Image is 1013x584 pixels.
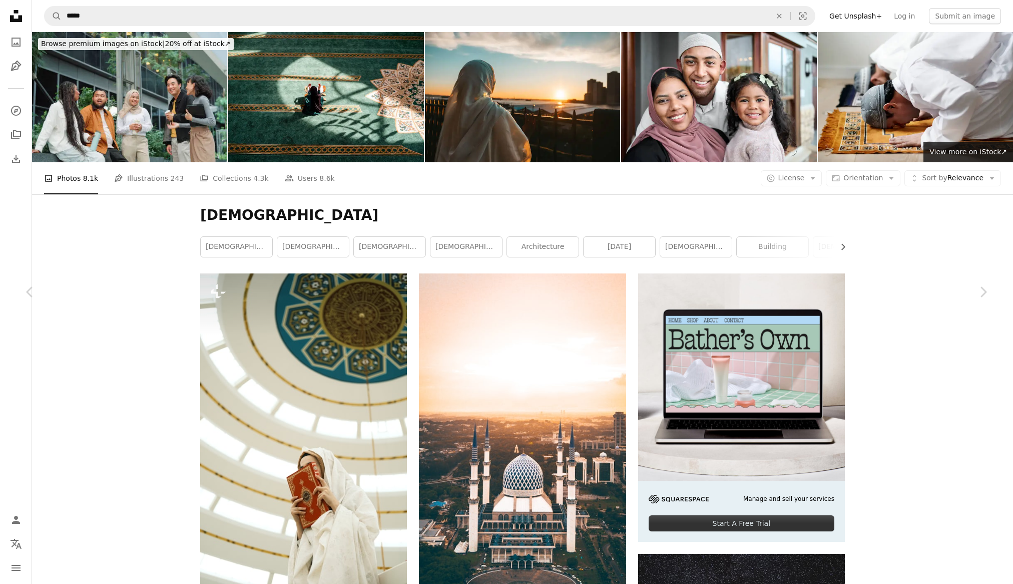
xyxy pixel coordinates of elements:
a: [DEMOGRAPHIC_DATA] [354,237,425,257]
a: Next [953,244,1013,340]
img: Young woman wearing abaya relaxing looking to New York downtown cityscape [425,32,620,162]
a: [DEMOGRAPHIC_DATA] wallpaper [660,237,732,257]
h1: [DEMOGRAPHIC_DATA] [200,206,845,224]
a: [DEMOGRAPHIC_DATA] [813,237,885,257]
span: Orientation [843,174,883,182]
button: Sort byRelevance [904,170,1001,186]
button: Visual search [791,7,815,26]
a: Illustrations [6,56,26,76]
button: Orientation [826,170,900,186]
span: License [778,174,805,182]
button: Search Unsplash [45,7,62,26]
a: Collections [6,125,26,145]
a: [DATE] [584,237,655,257]
a: View more on iStock↗ [923,142,1013,162]
span: 243 [171,173,184,184]
img: a woman in a white robe holding a red book [200,273,407,584]
span: 4.3k [253,173,268,184]
span: 8.6k [319,173,334,184]
span: Browse premium images on iStock | [41,40,165,48]
a: Photos [6,32,26,52]
a: Illustrations 243 [114,162,184,194]
button: License [761,170,822,186]
button: Language [6,534,26,554]
img: Business team talking during break [32,32,227,162]
a: architecture [507,237,579,257]
a: [DEMOGRAPHIC_DATA] [430,237,502,257]
img: file-1707883121023-8e3502977149image [638,273,845,480]
a: Browse premium images on iStock|20% off at iStock↗ [32,32,240,56]
a: Collections 4.3k [200,162,268,194]
img: Muslim men praying during Ramadan [818,32,1013,162]
a: building [737,237,808,257]
span: 20% off at iStock ↗ [41,40,231,48]
img: Young Muslim couple and their little daughter smiling outside their home [621,32,816,162]
a: Log in / Sign up [6,510,26,530]
a: [DEMOGRAPHIC_DATA] [201,237,272,257]
button: Submit an image [929,8,1001,24]
span: Relevance [922,173,983,183]
a: Explore [6,101,26,121]
div: Start A Free Trial [649,515,834,531]
span: View more on iStock ↗ [929,148,1007,156]
a: a woman in a white robe holding a red book [200,424,407,433]
span: Sort by [922,174,947,182]
button: Clear [768,7,790,26]
button: scroll list to the right [834,237,845,257]
a: Get Unsplash+ [823,8,888,24]
a: Users 8.6k [285,162,335,194]
img: A Muslim woman praying inside the mosque with hands up. [228,32,423,162]
a: Log in [888,8,921,24]
a: [DEMOGRAPHIC_DATA] [277,237,349,257]
a: Blue Mosque, Turkey during golden hour [419,453,626,462]
span: Manage and sell your services [743,495,834,503]
a: Download History [6,149,26,169]
button: Menu [6,558,26,578]
form: Find visuals sitewide [44,6,815,26]
img: file-1705255347840-230a6ab5bca9image [649,495,709,503]
a: Manage and sell your servicesStart A Free Trial [638,273,845,542]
